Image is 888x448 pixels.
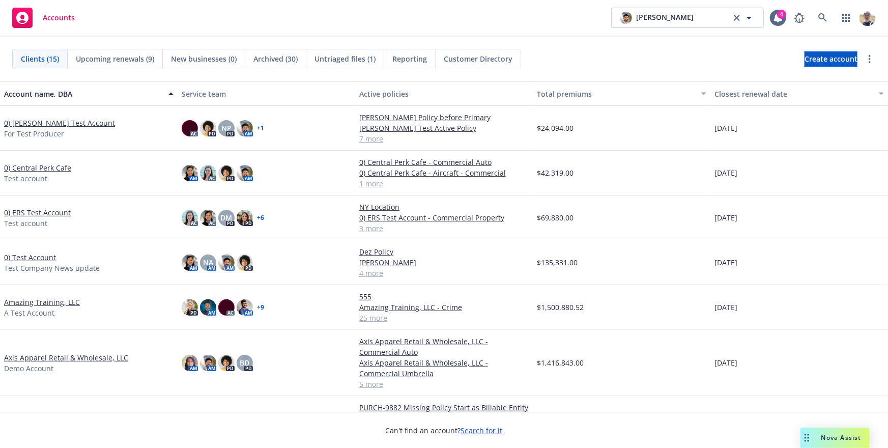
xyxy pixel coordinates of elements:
span: [DATE] [714,167,737,178]
img: photo [182,165,198,181]
span: [DATE] [714,212,737,223]
img: photo [218,355,235,371]
a: 0) Central Perk Cafe - Aircraft - Commercial [359,167,529,178]
span: [DATE] [714,257,737,268]
a: [PERSON_NAME] Test Active Policy [359,123,529,133]
img: photo [218,165,235,181]
button: Service team [178,81,355,106]
span: Test Company News update [4,263,100,273]
img: photo [860,10,876,26]
a: Axis Apparel Retail & Wholesale, LLC - Commercial Umbrella [359,357,529,379]
a: PURCH-9882 Missing Policy Start as Billable Entity - Direct [359,402,529,424]
span: $1,416,843.00 [537,357,584,368]
a: [PERSON_NAME] Policy before Primary [359,112,529,123]
img: photo [218,299,235,316]
img: photo [200,355,216,371]
a: clear selection [731,12,743,24]
a: 0) Central Perk Cafe [4,162,71,173]
div: Drag to move [800,428,813,448]
img: photo [237,210,253,226]
span: [DATE] [714,123,737,133]
div: Total premiums [537,89,695,99]
span: Untriaged files (1) [314,53,376,64]
img: photo [182,355,198,371]
a: Create account [805,51,857,67]
span: NA [203,257,213,268]
a: 555 [359,291,529,302]
span: Accounts [43,14,75,22]
span: $69,880.00 [537,212,574,223]
a: + 9 [257,304,264,311]
span: BD [240,357,250,368]
span: Clients (15) [21,53,59,64]
span: $24,094.00 [537,123,574,133]
a: 7 more [359,133,529,144]
span: Create account [805,49,857,69]
span: Test account [4,218,47,229]
a: 0) ERS Test Account - Commercial Property [359,212,529,223]
a: 5 more [359,379,529,389]
a: 0) Test Account [4,252,56,263]
span: Customer Directory [444,53,512,64]
img: photo [237,299,253,316]
a: Amazing Training, LLC - Crime [359,302,529,313]
a: Switch app [836,8,856,28]
span: DM [221,212,233,223]
span: Demo Account [4,363,53,374]
a: 0) ERS Test Account [4,207,71,218]
img: photo [237,165,253,181]
a: Accounts [8,4,79,32]
a: Axis Apparel Retail & Wholesale, LLC [4,352,128,363]
span: [DATE] [714,357,737,368]
button: Closest renewal date [710,81,888,106]
span: Test account [4,173,47,184]
span: NP [221,123,232,133]
a: 4 more [359,268,529,278]
a: Amazing Training, LLC [4,297,80,307]
span: For Test Producer [4,128,64,139]
img: photo [218,255,235,271]
img: photo [237,120,253,136]
img: photo [200,120,216,136]
img: photo [200,299,216,316]
span: Archived (30) [253,53,298,64]
a: + 1 [257,125,264,131]
img: photo [237,255,253,271]
a: Report a Bug [789,8,810,28]
img: photo [182,210,198,226]
div: Closest renewal date [714,89,873,99]
span: Reporting [392,53,427,64]
a: more [864,53,876,65]
img: photo [620,12,632,24]
div: 4 [777,10,786,19]
span: $1,500,880.52 [537,302,584,313]
span: Upcoming renewals (9) [76,53,154,64]
span: Nova Assist [821,433,862,442]
span: [DATE] [714,302,737,313]
button: photo[PERSON_NAME]clear selection [611,8,764,28]
button: Active policies [355,81,533,106]
span: $42,319.00 [537,167,574,178]
span: Can't find an account? [386,425,503,436]
span: New businesses (0) [171,53,237,64]
a: 3 more [359,223,529,234]
div: Service team [182,89,351,99]
div: Active policies [359,89,529,99]
button: Total premiums [533,81,710,106]
a: 25 more [359,313,529,323]
img: photo [182,255,198,271]
a: Search for it [461,426,503,435]
a: Search [813,8,833,28]
a: 0) [PERSON_NAME] Test Account [4,118,115,128]
a: Dez Policy [359,246,529,257]
a: NY Location [359,202,529,212]
span: A Test Account [4,307,54,318]
a: 1 more [359,178,529,189]
span: $135,331.00 [537,257,578,268]
img: photo [182,299,198,316]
